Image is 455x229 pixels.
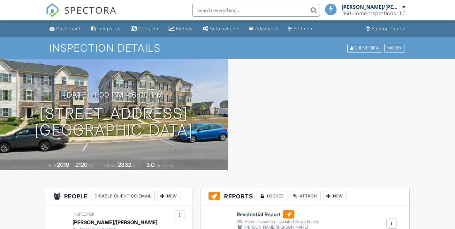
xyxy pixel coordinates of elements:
span: sq.ft. [132,163,140,168]
span: Built [49,163,56,168]
div: Templates [97,26,121,31]
a: Advanced [246,23,280,35]
a: Client View [347,45,384,50]
a: Templates [88,23,123,35]
div: 360 Home Inspection - Updated Single Family [237,219,319,224]
h3: [DATE] 4:00 pm - 6:00 pm [64,91,163,99]
div: 3.0 [146,161,155,168]
div: Dashboard [56,26,80,31]
div: Contacts [138,26,158,31]
a: Metrics [166,23,195,35]
div: 360 Home Inspections LLC [342,10,406,17]
h3: People [46,187,193,205]
div: 2332 [118,161,131,168]
div: Locked [257,191,287,201]
span: sq. ft. [88,163,97,168]
div: 2019 [57,161,69,168]
h1: [STREET_ADDRESS] [GEOGRAPHIC_DATA] [34,105,193,139]
a: SPECTORA [46,9,117,22]
a: Dashboard [47,23,83,35]
span: bathrooms [155,163,174,168]
span: Lot Size [103,163,117,168]
div: Client View [347,44,382,52]
a: Automations (Basic) [200,23,241,35]
div: [PERSON_NAME]/[PERSON_NAME] [72,218,157,227]
div: Disable Client CC Email [92,191,155,201]
a: Settings [285,23,315,35]
div: Automations [210,26,238,31]
div: Support Center [372,26,406,31]
div: New [323,191,346,201]
a: Contacts [128,23,161,35]
div: 2120 [75,161,87,168]
a: Support Center [363,23,408,35]
h1: Inspection Details [49,42,405,54]
div: Advanced [255,26,277,31]
span: Inspector [72,212,95,217]
h6: Residential Report [237,210,319,218]
img: The Best Home Inspection Software - Spectora [46,3,60,17]
div: Metrics [176,26,193,31]
span: SPECTORA [64,3,117,17]
div: Settings [294,26,312,31]
div: More [384,44,405,52]
div: New [157,191,180,201]
input: Search everything... [192,4,320,17]
div: Attach [290,191,321,201]
div: [PERSON_NAME]/[PERSON_NAME] [342,4,401,10]
h3: Reports [201,187,409,205]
